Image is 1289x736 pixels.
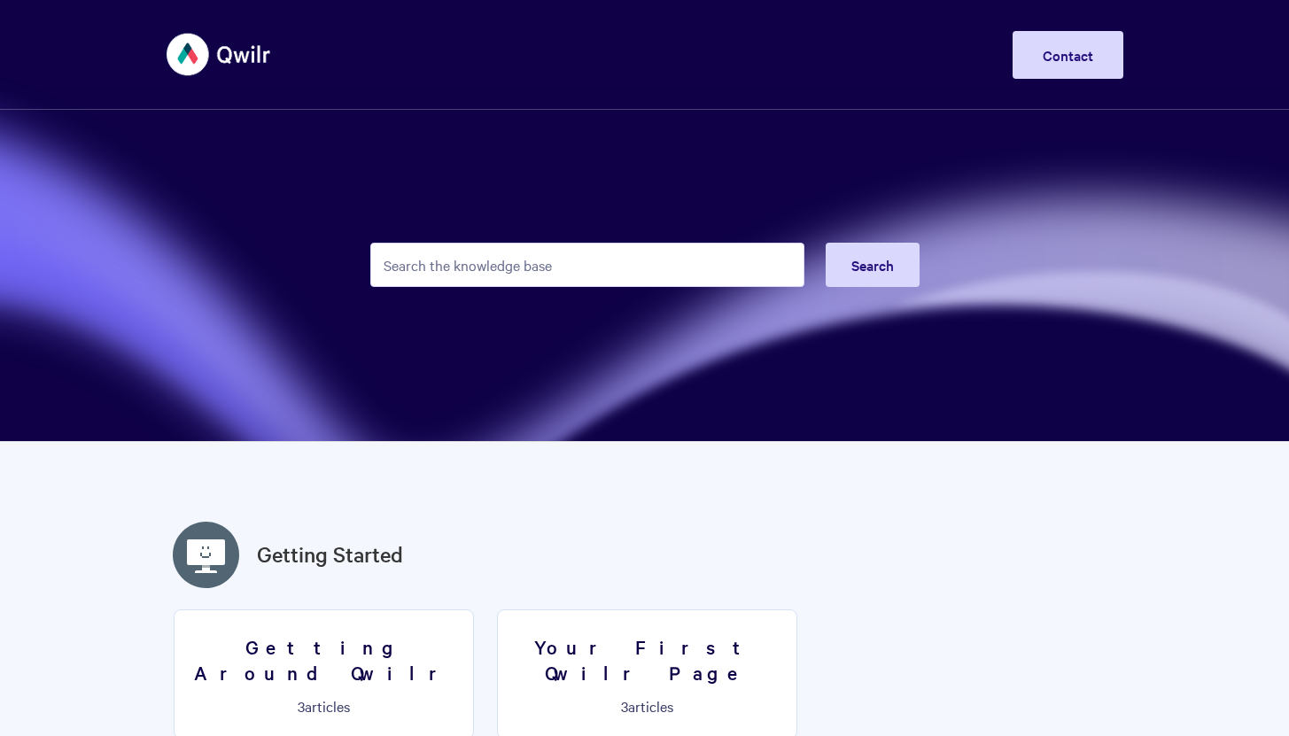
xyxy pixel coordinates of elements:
[826,243,920,287] button: Search
[370,243,804,287] input: Search the knowledge base
[298,696,305,716] span: 3
[167,21,272,88] img: Qwilr Help Center
[509,698,786,714] p: articles
[851,255,894,275] span: Search
[185,698,462,714] p: articles
[1013,31,1123,79] a: Contact
[185,634,462,685] h3: Getting Around Qwilr
[509,634,786,685] h3: Your First Qwilr Page
[621,696,628,716] span: 3
[257,538,403,570] a: Getting Started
